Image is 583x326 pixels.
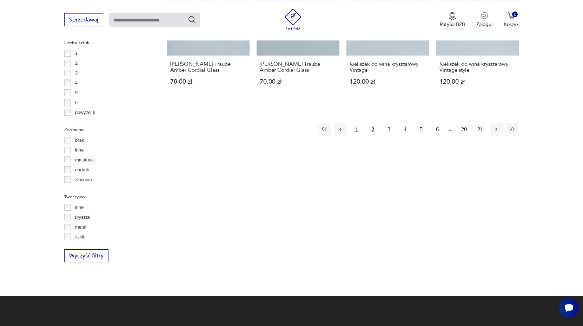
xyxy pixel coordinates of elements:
[512,11,518,17] div: 0
[64,249,108,262] button: Wyczyść filtry
[415,123,428,136] button: 5
[75,79,78,87] p: 4
[64,18,103,23] a: Sprzedawaj
[75,109,95,116] p: powyżej 6
[476,21,492,27] p: Zaloguj
[440,21,465,27] p: Patyna B2B
[439,61,516,73] h3: Kieliszek do wina kryształowy Vintage style
[75,166,89,174] p: nadruk
[170,61,247,73] h3: [PERSON_NAME] Traube Amber Cordial Glass
[75,156,93,164] p: malatura
[350,61,426,73] h3: Kieliszek do wina kryształowy Vintage
[504,21,519,27] p: Koszyk
[260,79,336,85] p: 70,00 zł
[283,8,304,30] img: Patyna - sklep z meblami i dekoracjami vintage
[64,13,103,26] button: Sprzedawaj
[399,123,411,136] button: 4
[75,99,78,107] p: 6
[431,123,444,136] button: 6
[350,79,426,85] p: 120,00 zł
[64,39,150,47] p: Liczba sztuk
[75,136,84,144] p: brak
[75,213,91,221] p: kryształ
[458,123,470,136] button: 20
[474,123,486,136] button: 21
[75,146,84,154] p: inne
[75,50,78,57] p: 1
[449,12,456,20] img: Ikona medalu
[64,126,150,134] p: Zdobienie
[439,79,516,85] p: 120,00 zł
[75,223,86,231] p: metal
[440,12,465,27] a: Ikona medaluPatyna B2B
[260,61,336,73] h3: [PERSON_NAME] Traube Amber Cordial Glass
[188,15,196,24] button: Szukaj
[383,123,395,136] button: 3
[75,233,86,241] p: szkło
[366,123,379,136] button: 2
[508,12,515,19] img: Ikona koszyka
[440,12,465,27] button: Patyna B2B
[559,298,579,318] iframe: Smartsupp widget button
[75,89,78,97] p: 5
[75,176,92,184] p: złocenie
[64,193,150,201] p: Tworzywo
[504,12,519,27] button: 0Koszyk
[350,123,363,136] button: 1
[75,59,78,67] p: 2
[476,12,492,27] button: Zaloguj
[481,12,488,19] img: Ikonka użytkownika
[75,69,78,77] p: 3
[170,79,247,85] p: 70,00 zł
[75,204,84,211] p: inne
